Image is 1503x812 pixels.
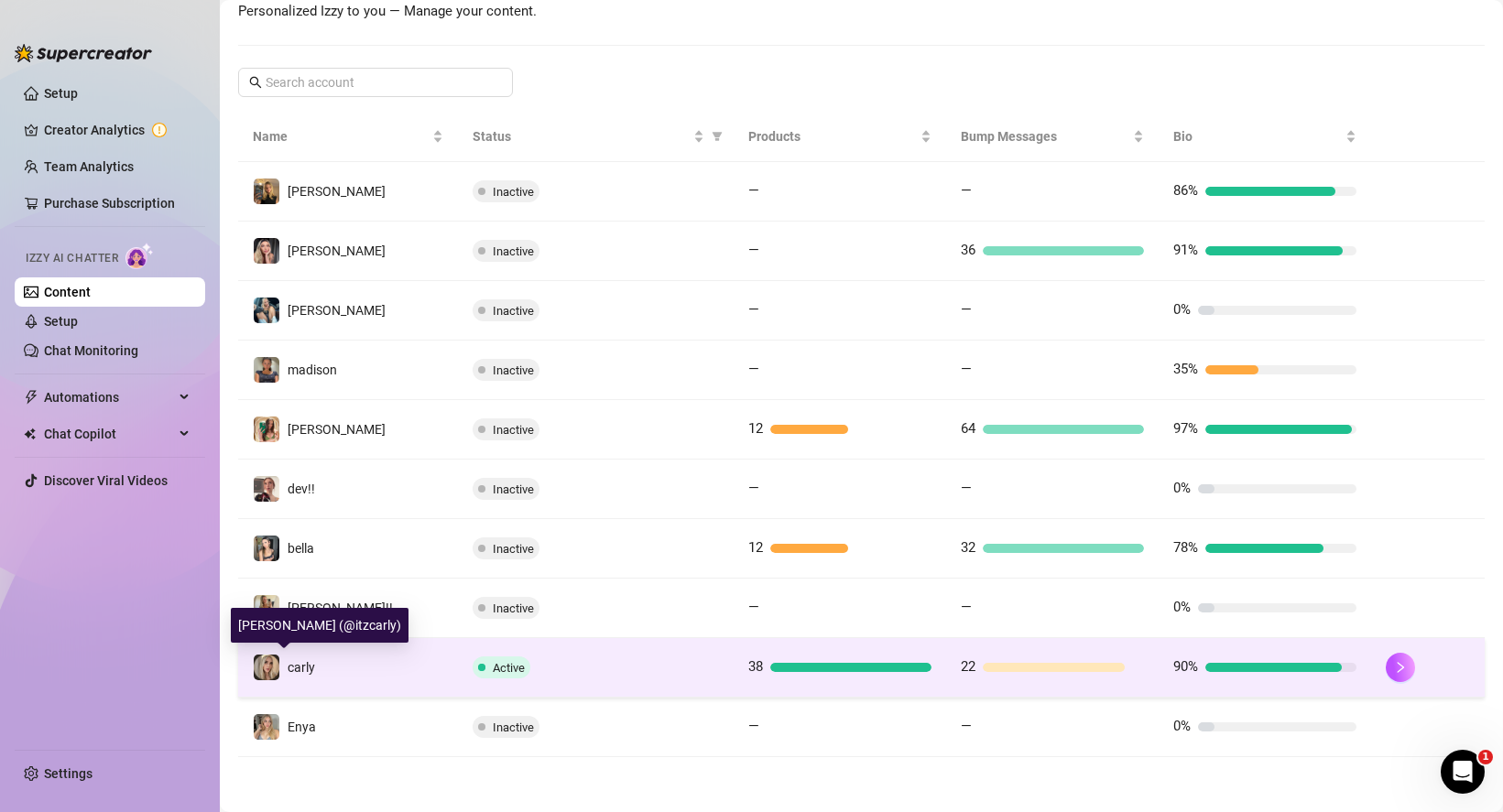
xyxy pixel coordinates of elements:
[961,420,975,437] span: 64
[254,417,279,442] img: fiona
[1159,112,1371,162] th: Bio
[44,314,78,329] a: Setup
[29,145,268,195] b: Just a quick heads-up—your supercreator trial expired a few days ago, and we’ve missed you.
[493,423,534,437] span: Inactive
[748,361,759,377] span: —
[1173,301,1191,318] span: 0%
[961,242,975,258] span: 36
[89,9,208,23] h1: [PERSON_NAME]
[493,244,534,258] span: Inactive
[238,3,537,19] span: Personalized Izzy to you — Manage your content.
[288,422,386,437] span: [PERSON_NAME]
[748,301,759,318] span: —
[116,600,131,614] button: Start recording
[1173,480,1191,496] span: 0%
[288,482,315,496] span: dev!!
[15,105,300,352] div: Hi Prestige,Just a quick heads-up—your supercreator trial expired a few days ago, and we’ve misse...
[288,303,386,318] span: [PERSON_NAME]
[58,600,72,614] button: Gif picker
[708,123,726,150] span: filter
[961,539,975,556] span: 32
[87,600,102,614] button: Upload attachment
[1173,718,1191,734] span: 0%
[961,658,975,675] span: 22
[24,390,38,405] span: thunderbolt
[314,592,343,622] button: Send a message…
[44,473,168,488] a: Discover Viral Videos
[1478,750,1493,764] span: 1
[28,600,43,614] button: Emoji picker
[734,112,946,162] th: Products
[29,298,266,330] b: Looking forward to hearing from you.
[254,298,279,323] img: Emma
[238,112,458,162] th: Name
[249,76,262,89] span: search
[231,608,408,643] div: [PERSON_NAME] (@itzcarly)
[748,539,763,556] span: 12
[15,44,152,62] img: logo-BBDzfeDw.svg
[748,480,759,496] span: —
[961,718,972,734] span: —
[15,105,352,393] div: Ella says…
[29,207,285,240] b: Got any questions or concerns? I’m here to help.
[748,182,759,199] span: —
[254,476,279,502] img: dev!!
[748,242,759,258] span: —
[254,238,279,264] img: tatum
[1173,420,1198,437] span: 97%
[266,72,487,92] input: Search account
[125,243,154,269] img: AI Chatter
[1441,750,1485,794] iframe: Intercom live chat
[748,420,763,437] span: 12
[12,7,47,42] button: go back
[112,270,145,285] a: here.
[254,655,279,680] img: carly
[946,112,1159,162] th: Bump Messages
[1173,242,1198,258] span: 91%
[253,126,429,146] span: Name
[288,244,386,258] span: [PERSON_NAME]
[44,196,175,211] a: Purchase Subscription
[288,660,315,675] span: carly
[1173,599,1191,615] span: 0%
[748,658,763,675] span: 38
[44,285,91,299] a: Content
[493,661,525,675] span: Active
[254,536,279,561] img: bella
[961,301,972,318] span: —
[44,343,138,358] a: Chat Monitoring
[961,599,972,615] span: —
[961,361,972,377] span: —
[961,182,972,199] span: —
[493,542,534,556] span: Inactive
[44,115,191,145] a: Creator Analytics exclamation-circle
[493,482,534,496] span: Inactive
[748,599,759,615] span: —
[1173,361,1198,377] span: 35%
[493,363,534,377] span: Inactive
[1173,126,1342,146] span: Bio
[44,86,78,101] a: Setup
[254,595,279,621] img: chloe!!
[288,363,337,377] span: madison
[458,112,734,162] th: Status
[493,720,534,734] span: Inactive
[29,253,274,286] b: Drop me a message or schedule a call with us
[1394,661,1407,674] span: right
[1173,658,1198,675] span: 90%
[712,131,723,142] span: filter
[1173,539,1198,556] span: 78%
[961,126,1129,146] span: Bump Messages
[254,179,279,204] img: kendall
[29,116,286,135] div: Hi Prestige,
[287,7,321,42] button: Home
[288,184,386,199] span: [PERSON_NAME]
[748,718,759,734] span: —
[24,428,36,440] img: Chat Copilot
[26,250,118,267] span: Izzy AI Chatter
[748,126,917,146] span: Products
[254,357,279,383] img: madison
[473,126,690,146] span: Status
[288,601,393,615] span: [PERSON_NAME]!!
[44,159,134,174] a: Team Analytics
